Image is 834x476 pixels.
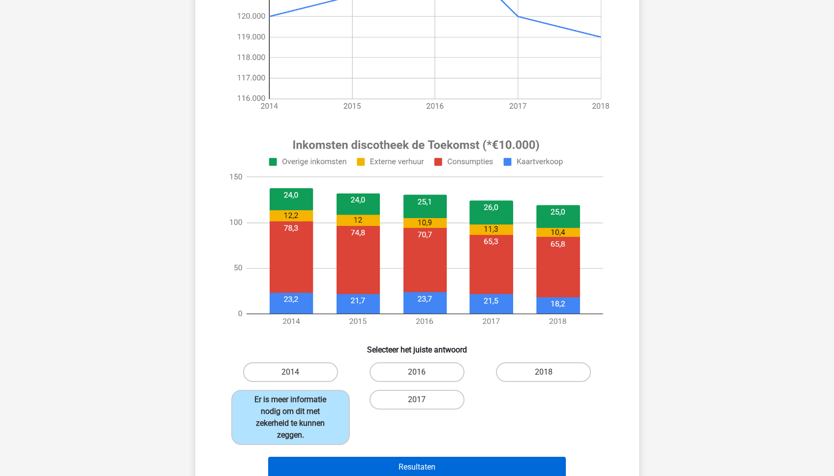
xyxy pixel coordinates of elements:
[496,362,591,382] label: 2018
[231,390,350,445] label: Er is meer informatie nodig om dit met zekerheid te kunnen zeggen.
[370,390,464,410] label: 2017
[243,362,338,382] label: 2014
[211,337,623,354] h6: Selecteer het juiste antwoord
[370,362,464,382] label: 2016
